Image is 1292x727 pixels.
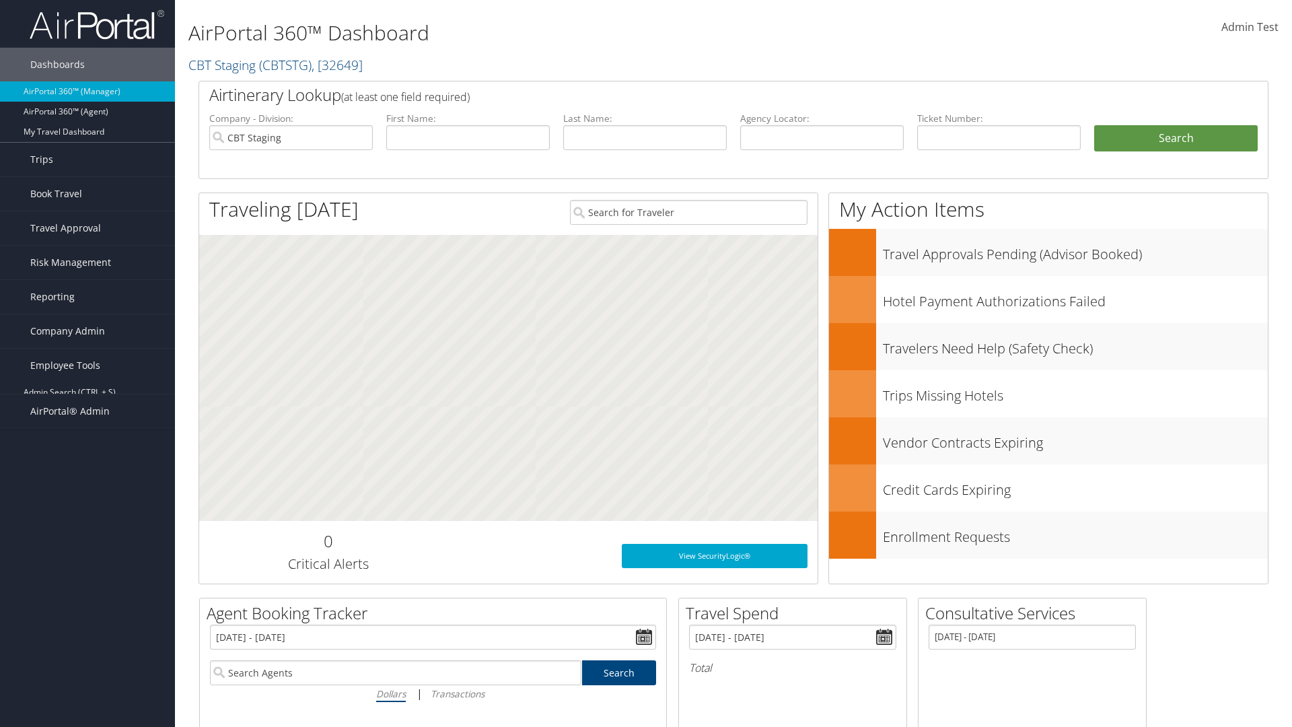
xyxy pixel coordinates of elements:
[883,474,1268,499] h3: Credit Cards Expiring
[30,9,164,40] img: airportal-logo.png
[30,246,111,279] span: Risk Management
[829,195,1268,223] h1: My Action Items
[30,314,105,348] span: Company Admin
[686,602,906,625] h2: Travel Spend
[883,238,1268,264] h3: Travel Approvals Pending (Advisor Booked)
[210,660,581,685] input: Search Agents
[312,56,363,74] span: , [ 32649 ]
[883,380,1268,405] h3: Trips Missing Hotels
[829,464,1268,512] a: Credit Cards Expiring
[1221,20,1279,34] span: Admin Test
[376,687,406,700] i: Dollars
[1094,125,1258,152] button: Search
[30,211,101,245] span: Travel Approval
[917,112,1081,125] label: Ticket Number:
[622,544,808,568] a: View SecurityLogic®
[30,48,85,81] span: Dashboards
[883,427,1268,452] h3: Vendor Contracts Expiring
[209,112,373,125] label: Company - Division:
[30,280,75,314] span: Reporting
[259,56,312,74] span: ( CBTSTG )
[689,660,896,675] h6: Total
[829,370,1268,417] a: Trips Missing Hotels
[883,333,1268,358] h3: Travelers Need Help (Safety Check)
[829,229,1268,276] a: Travel Approvals Pending (Advisor Booked)
[925,602,1146,625] h2: Consultative Services
[582,660,657,685] a: Search
[30,177,82,211] span: Book Travel
[386,112,550,125] label: First Name:
[829,512,1268,559] a: Enrollment Requests
[883,285,1268,311] h3: Hotel Payment Authorizations Failed
[570,200,808,225] input: Search for Traveler
[188,56,363,74] a: CBT Staging
[563,112,727,125] label: Last Name:
[883,521,1268,547] h3: Enrollment Requests
[209,555,447,574] h3: Critical Alerts
[210,685,656,702] div: |
[207,602,666,625] h2: Agent Booking Tracker
[740,112,904,125] label: Agency Locator:
[209,530,447,553] h2: 0
[829,323,1268,370] a: Travelers Need Help (Safety Check)
[30,349,100,382] span: Employee Tools
[431,687,485,700] i: Transactions
[30,394,110,428] span: AirPortal® Admin
[341,90,470,104] span: (at least one field required)
[209,83,1169,106] h2: Airtinerary Lookup
[829,417,1268,464] a: Vendor Contracts Expiring
[188,19,915,47] h1: AirPortal 360™ Dashboard
[209,195,359,223] h1: Traveling [DATE]
[829,276,1268,323] a: Hotel Payment Authorizations Failed
[1221,7,1279,48] a: Admin Test
[30,143,53,176] span: Trips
